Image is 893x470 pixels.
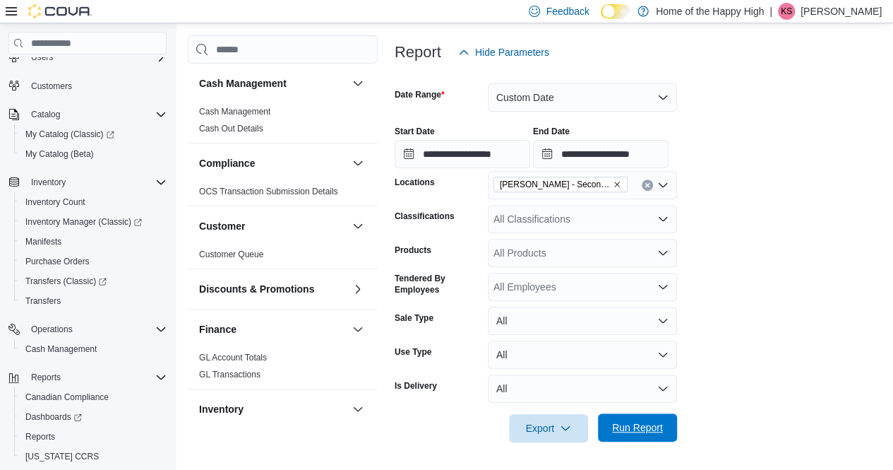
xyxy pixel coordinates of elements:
[25,451,99,462] span: [US_STATE] CCRS
[657,180,669,191] button: Open list of options
[488,83,677,112] button: Custom Date
[769,3,772,20] p: |
[20,428,61,445] a: Reports
[601,19,601,20] span: Dark Mode
[20,233,167,250] span: Manifests
[395,211,455,222] label: Classifications
[349,75,366,92] button: Cash Management
[20,389,167,406] span: Canadian Compliance
[517,414,580,442] span: Export
[14,339,172,359] button: Cash Management
[349,401,366,418] button: Inventory
[349,281,366,298] button: Discounts & Promotions
[493,177,628,192] span: Warman - Second Ave - Prairie Records
[349,155,366,172] button: Compliance
[14,271,172,291] a: Transfers (Classic)
[395,44,441,61] h3: Report
[199,124,263,134] a: Cash Out Details
[3,172,172,192] button: Inventory
[20,194,167,211] span: Inventory Count
[188,246,378,269] div: Customer
[781,3,792,20] span: KS
[488,307,677,335] button: All
[20,253,167,270] span: Purchase Orders
[20,428,167,445] span: Reports
[25,148,94,160] span: My Catalog (Beta)
[20,146,167,163] span: My Catalog (Beta)
[601,4,630,19] input: Dark Mode
[25,369,167,386] span: Reports
[3,47,172,67] button: Users
[25,321,167,338] span: Operations
[488,375,677,403] button: All
[395,380,437,392] label: Is Delivery
[31,109,60,120] span: Catalog
[188,103,378,143] div: Cash Management
[598,413,677,442] button: Run Report
[14,252,172,271] button: Purchase Orders
[20,213,148,230] a: Inventory Manager (Classic)
[199,369,260,380] span: GL Transactions
[395,177,435,188] label: Locations
[657,281,669,293] button: Open list of options
[475,45,549,59] span: Hide Parameters
[25,174,167,191] span: Inventory
[20,448,167,465] span: Washington CCRS
[199,322,236,336] h3: Finance
[199,123,263,134] span: Cash Out Details
[657,213,669,225] button: Open list of options
[642,180,653,191] button: Clear input
[199,219,245,233] h3: Customer
[25,78,78,95] a: Customers
[801,3,882,20] p: [PERSON_NAME]
[31,372,61,383] span: Reports
[25,256,90,267] span: Purchase Orders
[14,192,172,212] button: Inventory Count
[31,324,73,335] span: Operations
[25,411,82,423] span: Dashboards
[20,409,167,425] span: Dashboards
[20,389,114,406] a: Canadian Compliance
[20,126,167,143] span: My Catalog (Classic)
[612,421,663,435] span: Run Report
[14,447,172,466] button: [US_STATE] CCRS
[395,126,435,137] label: Start Date
[199,352,267,363] span: GL Account Totals
[199,282,347,296] button: Discounts & Promotions
[14,212,172,232] a: Inventory Manager (Classic)
[20,233,67,250] a: Manifests
[778,3,795,20] div: Kelsey Short
[199,76,347,90] button: Cash Management
[199,106,270,117] span: Cash Management
[199,402,244,416] h3: Inventory
[395,140,530,168] input: Press the down key to open a popover containing a calendar.
[395,273,482,295] label: Tendered By Employees
[25,236,61,247] span: Manifests
[199,322,347,336] button: Finance
[25,321,78,338] button: Operations
[199,249,263,260] span: Customer Queue
[20,213,167,230] span: Inventory Manager (Classic)
[14,232,172,252] button: Manifests
[500,177,610,192] span: [PERSON_NAME] - Second Ave - Prairie Records
[509,414,588,442] button: Export
[20,194,91,211] a: Inventory Count
[199,186,338,197] span: OCS Transaction Submission Details
[199,187,338,196] a: OCS Transaction Submission Details
[25,343,97,355] span: Cash Management
[3,105,172,124] button: Catalog
[20,293,66,310] a: Transfers
[20,273,167,290] span: Transfers (Classic)
[25,129,114,140] span: My Catalog (Classic)
[14,407,172,427] a: Dashboards
[199,156,347,170] button: Compliance
[199,282,314,296] h3: Discounts & Promotions
[28,4,92,18] img: Cova
[25,216,142,228] span: Inventory Manager (Classic)
[188,349,378,389] div: Finance
[20,341,102,358] a: Cash Management
[25,77,167,95] span: Customers
[20,146,100,163] a: My Catalog (Beta)
[14,387,172,407] button: Canadian Compliance
[25,174,71,191] button: Inventory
